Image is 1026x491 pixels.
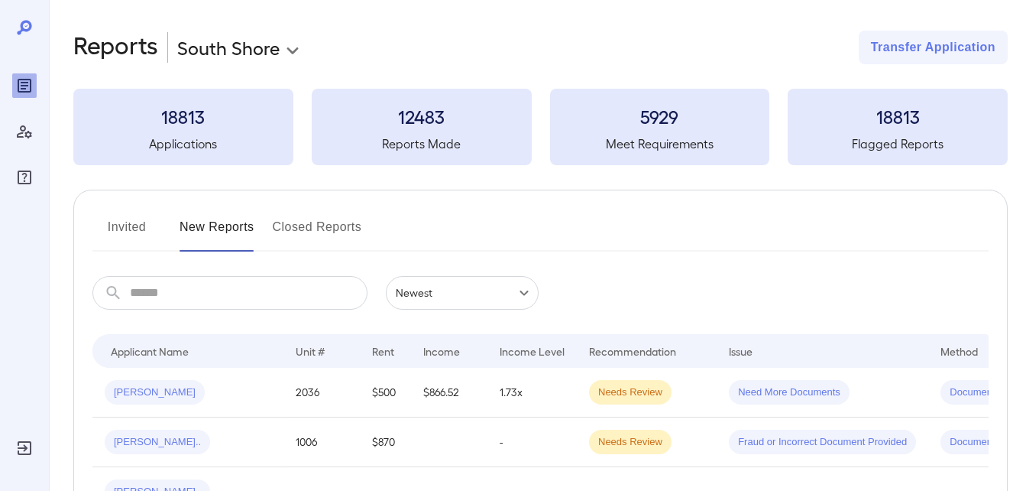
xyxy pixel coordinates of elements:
[312,104,532,128] h3: 12483
[788,135,1008,153] h5: Flagged Reports
[589,435,672,450] span: Needs Review
[589,385,672,400] span: Needs Review
[105,385,205,400] span: [PERSON_NAME]
[788,104,1008,128] h3: 18813
[12,436,37,460] div: Log Out
[73,104,293,128] h3: 18813
[487,368,577,418] td: 1.73x
[859,31,1008,64] button: Transfer Application
[487,418,577,467] td: -
[940,342,978,360] div: Method
[92,215,161,252] button: Invited
[111,342,189,360] div: Applicant Name
[283,418,360,467] td: 1006
[500,342,565,360] div: Income Level
[73,31,158,64] h2: Reports
[729,385,850,400] span: Need More Documents
[550,135,770,153] h5: Meet Requirements
[105,435,210,450] span: [PERSON_NAME]..
[729,435,916,450] span: Fraud or Incorrect Document Provided
[360,368,411,418] td: $500
[360,418,411,467] td: $870
[411,368,487,418] td: $866.52
[550,104,770,128] h3: 5929
[423,342,460,360] div: Income
[312,135,532,153] h5: Reports Made
[729,342,753,360] div: Issue
[273,215,362,252] button: Closed Reports
[177,35,280,60] p: South Shore
[296,342,325,360] div: Unit #
[386,276,539,310] div: Newest
[73,89,1008,165] summary: 18813Applications12483Reports Made5929Meet Requirements18813Flagged Reports
[12,165,37,190] div: FAQ
[372,342,396,360] div: Rent
[12,73,37,98] div: Reports
[589,342,676,360] div: Recommendation
[73,135,293,153] h5: Applications
[283,368,360,418] td: 2036
[12,119,37,144] div: Manage Users
[180,215,254,252] button: New Reports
